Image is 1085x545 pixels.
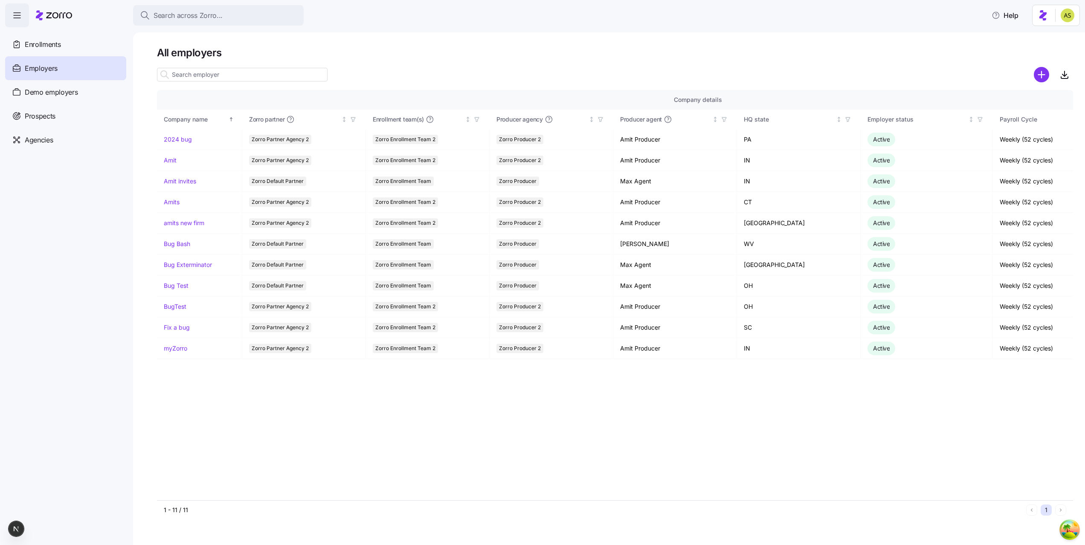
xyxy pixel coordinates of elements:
span: Zorro Enrollment Team 2 [375,323,435,332]
td: [PERSON_NAME] [613,234,737,255]
svg: add icon [1034,67,1049,82]
button: Next page [1055,504,1066,516]
input: Search employer [157,68,328,81]
a: BugTest [164,302,186,311]
td: Max Agent [613,255,737,275]
span: Search across Zorro... [154,10,223,21]
a: Enrollments [5,32,126,56]
div: Not sorted [836,116,842,122]
span: Zorro Partner Agency 2 [252,135,309,144]
th: Employer statusNot sorted [861,110,993,129]
a: Fix a bug [164,323,190,332]
span: Active [873,240,890,247]
span: Zorro Default Partner [252,281,304,290]
a: myZorro [164,344,187,353]
button: Search across Zorro... [133,5,304,26]
div: Not sorted [968,116,974,122]
div: Employer status [867,115,966,124]
span: Active [873,345,890,352]
td: PA [737,129,861,150]
span: Zorro Enrollment Team 2 [375,302,435,311]
span: Zorro Enrollment Team 2 [375,344,435,353]
td: Max Agent [613,275,737,296]
th: Zorro partnerNot sorted [242,110,366,129]
td: IN [737,338,861,359]
span: Zorro Producer 2 [499,323,541,332]
th: Producer agencyNot sorted [490,110,613,129]
span: Zorro Partner Agency 2 [252,323,309,332]
span: Zorro Enrollment Team [375,260,431,270]
th: Enrollment team(s)Not sorted [366,110,490,129]
td: [GEOGRAPHIC_DATA] [737,255,861,275]
th: Company nameSorted ascending [157,110,242,129]
span: Prospects [25,111,55,122]
span: Active [873,261,890,268]
a: Prospects [5,104,126,128]
span: Active [873,157,890,164]
a: Demo employers [5,80,126,104]
button: Help [985,7,1025,24]
span: Help [992,10,1018,20]
a: 2024 bug [164,135,192,144]
span: Zorro Default Partner [252,260,304,270]
span: Zorro Producer 2 [499,302,541,311]
span: Zorro partner [249,115,284,124]
span: Enrollment team(s) [373,115,424,124]
span: Zorro Enrollment Team 2 [375,197,435,207]
div: Not sorted [712,116,718,122]
a: Agencies [5,128,126,152]
td: Amit Producer [613,129,737,150]
td: OH [737,296,861,317]
th: HQ stateNot sorted [737,110,861,129]
span: Zorro Producer 2 [499,344,541,353]
td: WV [737,234,861,255]
span: Zorro Enrollment Team [375,239,431,249]
span: Active [873,324,890,331]
span: Active [873,198,890,206]
button: 1 [1041,504,1052,516]
h1: All employers [157,46,1073,59]
span: Producer agency [496,115,543,124]
span: Active [873,136,890,143]
span: Enrollments [25,39,61,50]
a: Bug Test [164,281,189,290]
a: Bug Bash [164,240,190,248]
span: Zorro Producer 2 [499,156,541,165]
div: HQ state [744,115,834,124]
td: Amit Producer [613,192,737,213]
span: Zorro Enrollment Team [375,177,431,186]
span: Zorro Default Partner [252,177,304,186]
td: IN [737,171,861,192]
span: Zorro Partner Agency 2 [252,218,309,228]
span: Zorro Partner Agency 2 [252,302,309,311]
td: [GEOGRAPHIC_DATA] [737,213,861,234]
div: Sorted ascending [228,116,234,122]
span: Active [873,177,890,185]
td: Amit Producer [613,150,737,171]
span: Zorro Enrollment Team 2 [375,156,435,165]
a: Amit invites [164,177,196,186]
div: Not sorted [341,116,347,122]
td: Max Agent [613,171,737,192]
span: Agencies [25,135,53,145]
span: Zorro Producer 2 [499,218,541,228]
span: Zorro Partner Agency 2 [252,197,309,207]
td: Amit Producer [613,317,737,338]
button: Open Tanstack query devtools [1061,521,1078,538]
div: Company name [164,115,227,124]
span: Zorro Producer [499,281,537,290]
a: Bug Exterminator [164,261,212,269]
td: IN [737,150,861,171]
span: Zorro Producer 2 [499,197,541,207]
span: Producer agent [620,115,662,124]
span: Employers [25,63,58,74]
div: 1 - 11 / 11 [164,506,1023,514]
img: 2a591ca43c48773f1b6ab43d7a2c8ce9 [1061,9,1074,22]
span: Active [873,282,890,289]
td: SC [737,317,861,338]
span: Zorro Enrollment Team 2 [375,135,435,144]
td: OH [737,275,861,296]
a: amits new firm [164,219,204,227]
a: Employers [5,56,126,80]
span: Zorro Default Partner [252,239,304,249]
